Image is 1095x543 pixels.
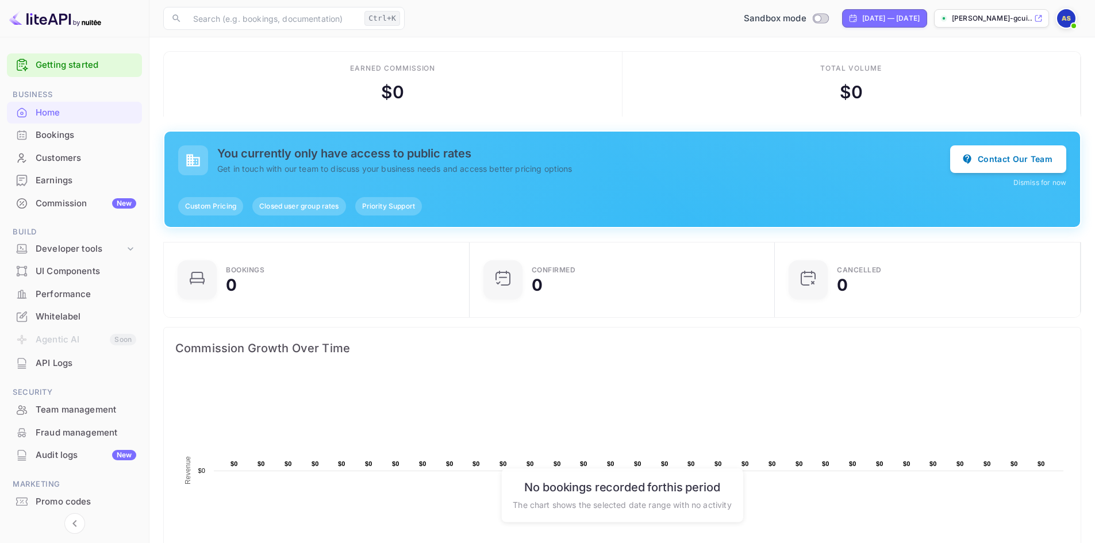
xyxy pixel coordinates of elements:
[983,460,991,467] text: $0
[840,79,863,105] div: $ 0
[687,460,695,467] text: $0
[876,460,883,467] text: $0
[7,192,142,214] a: CommissionNew
[661,460,668,467] text: $0
[7,283,142,306] div: Performance
[7,124,142,145] a: Bookings
[769,460,776,467] text: $0
[1013,178,1066,188] button: Dismiss for now
[36,426,136,440] div: Fraud management
[36,403,136,417] div: Team management
[36,129,136,142] div: Bookings
[7,399,142,420] a: Team management
[381,79,404,105] div: $ 0
[7,102,142,123] a: Home
[7,306,142,328] div: Whitelabel
[744,12,806,25] span: Sandbox mode
[7,170,142,192] div: Earnings
[7,491,142,513] div: Promo codes
[285,460,292,467] text: $0
[472,460,480,467] text: $0
[500,460,507,467] text: $0
[355,201,422,211] span: Priority Support
[226,267,264,274] div: Bookings
[7,306,142,327] a: Whitelabel
[7,444,142,467] div: Audit logsNew
[7,260,142,283] div: UI Components
[175,339,1069,357] span: Commission Growth Over Time
[338,460,345,467] text: $0
[634,460,641,467] text: $0
[312,460,319,467] text: $0
[7,147,142,170] div: Customers
[7,192,142,215] div: CommissionNew
[7,283,142,305] a: Performance
[186,7,360,30] input: Search (e.g. bookings, documentation)
[112,450,136,460] div: New
[36,265,136,278] div: UI Components
[7,260,142,282] a: UI Components
[184,456,192,484] text: Revenue
[7,53,142,77] div: Getting started
[1038,460,1045,467] text: $0
[230,460,238,467] text: $0
[7,491,142,512] a: Promo codes
[1057,9,1075,28] img: Abdullah al Sayad
[36,152,136,165] div: Customers
[956,460,964,467] text: $0
[513,480,731,494] h6: No bookings recorded for this period
[7,88,142,101] span: Business
[7,239,142,259] div: Developer tools
[36,310,136,324] div: Whitelabel
[741,460,749,467] text: $0
[7,478,142,491] span: Marketing
[226,277,237,293] div: 0
[7,226,142,238] span: Build
[9,9,101,28] img: LiteAPI logo
[837,267,882,274] div: CANCELLED
[796,460,803,467] text: $0
[837,277,848,293] div: 0
[217,147,950,160] h5: You currently only have access to public rates
[217,163,950,175] p: Get in touch with our team to discuss your business needs and access better pricing options
[849,460,856,467] text: $0
[607,460,614,467] text: $0
[513,499,731,511] p: The chart shows the selected date range with no activity
[252,201,345,211] span: Closed user group rates
[36,449,136,462] div: Audit logs
[532,277,543,293] div: 0
[7,102,142,124] div: Home
[739,12,833,25] div: Switch to Production mode
[7,170,142,191] a: Earnings
[7,124,142,147] div: Bookings
[7,422,142,443] a: Fraud management
[36,106,136,120] div: Home
[7,399,142,421] div: Team management
[1011,460,1018,467] text: $0
[446,460,454,467] text: $0
[7,444,142,465] a: Audit logsNew
[862,13,920,24] div: [DATE] — [DATE]
[36,357,136,370] div: API Logs
[7,386,142,399] span: Security
[178,201,243,211] span: Custom Pricing
[112,198,136,209] div: New
[952,13,1032,24] p: [PERSON_NAME]-gcui...
[392,460,399,467] text: $0
[36,242,125,256] div: Developer tools
[365,460,372,467] text: $0
[350,63,435,74] div: Earned commission
[64,513,85,534] button: Collapse navigation
[820,63,882,74] div: Total volume
[903,460,910,467] text: $0
[532,267,576,274] div: Confirmed
[929,460,937,467] text: $0
[364,11,400,26] div: Ctrl+K
[527,460,534,467] text: $0
[36,288,136,301] div: Performance
[7,352,142,375] div: API Logs
[950,145,1066,173] button: Contact Our Team
[419,460,427,467] text: $0
[580,460,587,467] text: $0
[7,352,142,373] a: API Logs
